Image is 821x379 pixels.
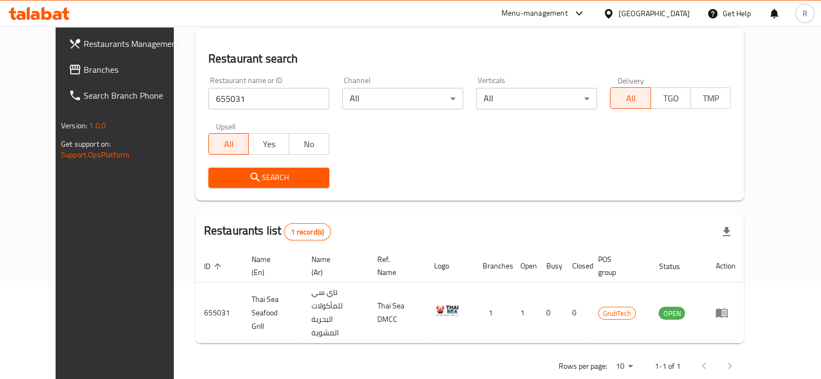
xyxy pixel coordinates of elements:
div: Total records count [284,223,331,240]
button: TGO [650,87,691,109]
a: Branches [60,57,193,82]
td: 655031 [195,282,243,343]
span: Search Branch Phone [84,89,184,102]
button: All [208,133,249,155]
span: Search [217,171,321,184]
input: Search for restaurant name or ID.. [208,88,329,109]
button: All [610,87,650,109]
div: Menu-management [501,7,568,20]
th: Branches [474,250,512,282]
span: GrubTech [599,307,635,320]
span: All [615,91,646,106]
th: Busy [538,250,564,282]
div: Rows per page: [611,359,637,375]
span: 1.0.0 [89,119,106,133]
div: All [342,88,463,109]
h2: Restaurant search [208,51,731,67]
p: 1-1 of 1 [654,360,680,373]
td: Thai Sea DMCC [369,282,425,343]
th: Action [707,250,744,282]
td: Thai Sea Seafood Grill [243,282,303,343]
label: Delivery [618,77,644,84]
a: Search Branch Phone [60,82,193,108]
span: TGO [655,91,687,106]
th: Open [512,250,538,282]
span: Ref. Name [377,253,412,279]
th: Logo [425,250,474,282]
span: TMP [695,91,727,106]
div: [GEOGRAPHIC_DATA] [619,8,690,19]
span: Status [659,260,694,273]
span: Branches [84,63,184,76]
span: Name (En) [252,253,290,279]
h2: Restaurants list [204,223,331,240]
a: Restaurants Management [60,31,193,57]
td: 0 [538,282,564,343]
img: Thai Sea Seafood Grill [434,297,461,324]
span: Restaurants Management [84,37,184,50]
span: Get support on: [61,137,111,151]
span: ID [204,260,225,273]
span: POS group [598,253,637,279]
td: تاي سي للمأكولات البحرية المشوية [302,282,368,343]
button: Search [208,168,329,188]
button: No [289,133,329,155]
td: 1 [512,282,538,343]
div: All [476,88,597,109]
span: Version: [61,119,87,133]
th: Closed [564,250,589,282]
div: Menu [715,306,735,319]
span: 1 record(s) [284,227,330,237]
button: Yes [248,133,289,155]
table: enhanced table [195,250,744,343]
span: No [294,136,325,152]
span: OPEN [659,307,685,320]
span: R [802,8,807,19]
td: 0 [564,282,589,343]
td: 1 [474,282,512,343]
span: Name (Ar) [311,253,355,279]
span: All [213,136,245,152]
p: Rows per page: [558,360,607,373]
div: OPEN [659,307,685,320]
a: Support.OpsPlatform [61,148,130,162]
div: Export file [714,219,739,245]
span: Yes [253,136,284,152]
label: Upsell [216,122,236,130]
button: TMP [690,87,731,109]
